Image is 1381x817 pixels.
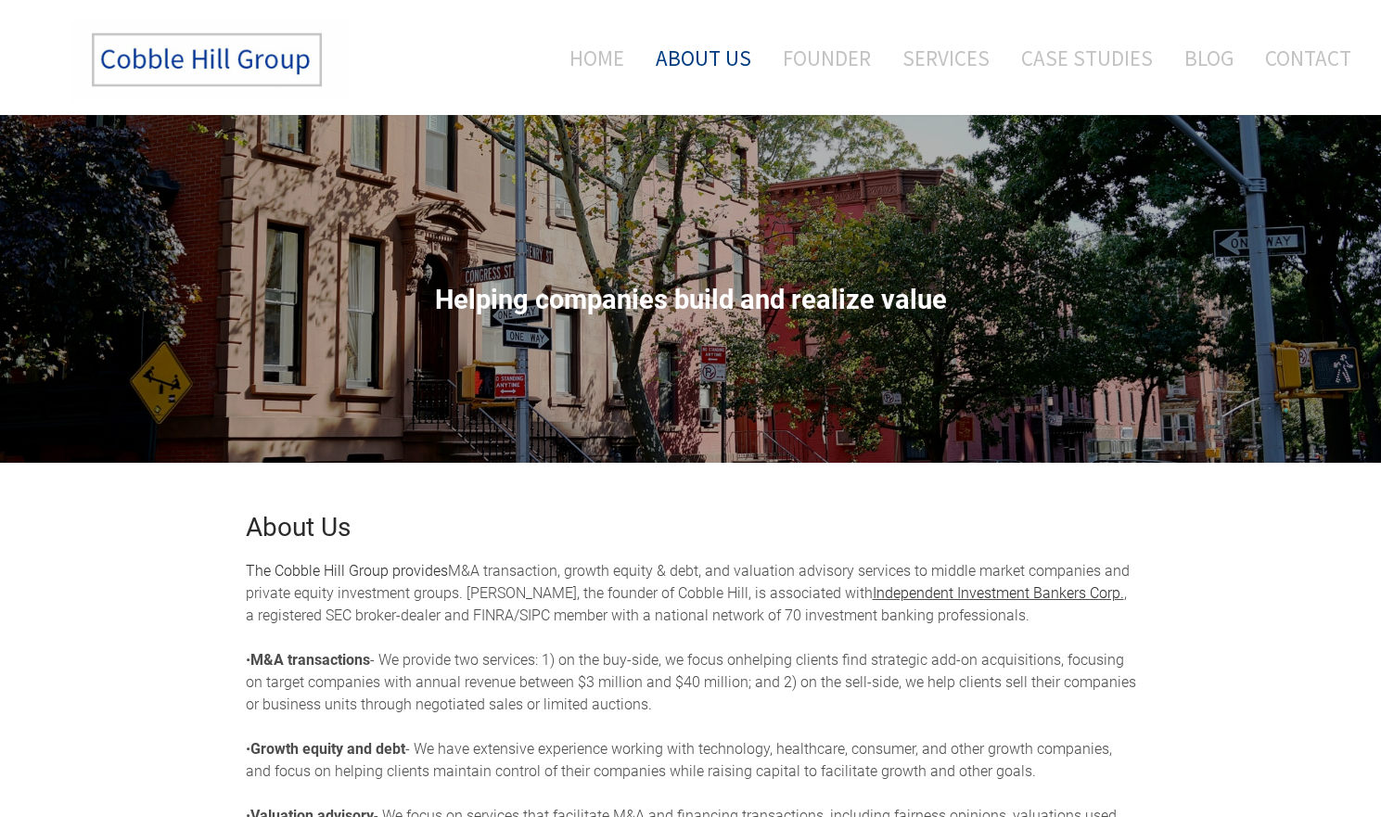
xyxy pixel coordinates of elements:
a: Services [889,19,1004,96]
span: Helping companies build and realize value [435,284,947,315]
a: About Us [642,19,765,96]
a: Founder [769,19,885,96]
img: The Cobble Hill Group LLC [70,19,349,101]
a: Contact [1251,19,1351,96]
font: The Cobble Hill Group provides [246,562,448,580]
strong: M&A transactions [250,651,370,669]
a: Case Studies [1007,19,1167,96]
a: Independent Investment Bankers Corp. [873,584,1124,602]
h2: About Us [246,515,1136,541]
span: helping clients find strategic add-on acquisitions, focusing on target companies with annual reve... [246,651,1136,713]
a: Home [542,19,638,96]
a: Blog [1170,19,1247,96]
strong: Growth equity and debt [250,740,405,758]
